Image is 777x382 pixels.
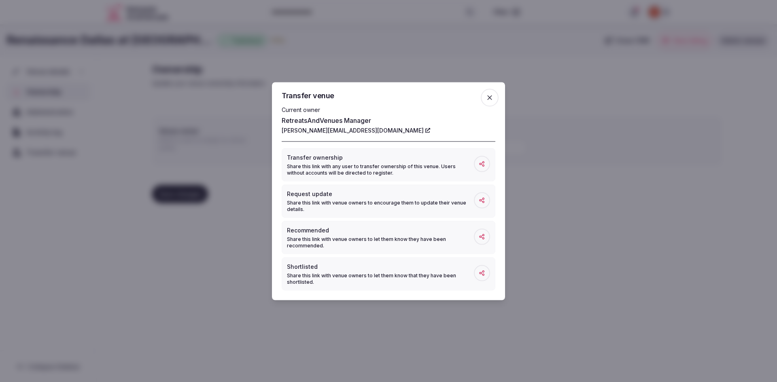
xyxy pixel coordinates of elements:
p: Transfer ownership [287,153,474,161]
p: Share this link with venue owners to let them know they have been recommended. [287,236,474,249]
button: Request updateShare this link with venue owners to encourage them to update their venue details. [282,184,495,217]
p: Share this link with venue owners to encourage them to update their venue details. [287,199,474,212]
p: Recommended [287,226,474,234]
button: Transfer ownershipShare this link with any user to transfer ownership of this venue. Users withou... [282,148,495,181]
button: RecommendedShare this link with venue owners to let them know they have been recommended. [282,221,495,254]
button: ShortlistedShare this link with venue owners to let them know that they have been shortlisted. [282,257,495,290]
a: [PERSON_NAME][EMAIL_ADDRESS][DOMAIN_NAME] [282,126,430,134]
p: Shortlisted [287,262,474,270]
p: Current owner [282,106,495,114]
p: RetreatsAndVenues Manager [282,115,495,125]
p: Share this link with venue owners to let them know that they have been shortlisted. [287,272,474,285]
h2: Transfer venue [282,92,495,99]
p: Request update [287,190,474,198]
p: Share this link with any user to transfer ownership of this venue. Users without accounts will be... [287,163,474,176]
